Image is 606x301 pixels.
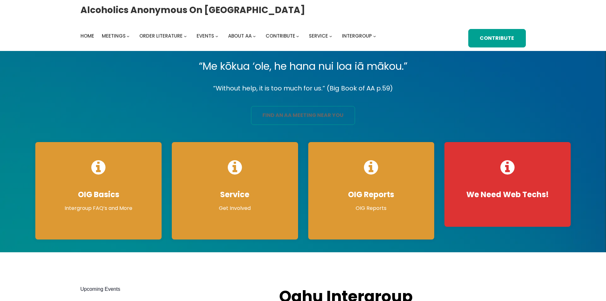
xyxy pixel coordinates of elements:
p: OIG Reports [315,204,428,212]
span: Order Literature [139,32,183,39]
p: “Me kōkua ‘ole, he hana nui loa iā mākou.” [30,57,576,75]
a: Contribute [266,32,295,40]
button: Order Literature submenu [184,34,187,37]
button: Service submenu [329,34,332,37]
span: Home [80,32,94,39]
button: Intergroup submenu [373,34,376,37]
a: Intergroup [342,32,372,40]
a: Home [80,32,94,40]
a: About AA [228,32,252,40]
h4: OIG Basics [42,190,155,199]
p: “Without help, it is too much for us.” (Big Book of AA p.59) [30,83,576,94]
a: Events [197,32,214,40]
span: Contribute [266,32,295,39]
span: Events [197,32,214,39]
a: Alcoholics Anonymous on [GEOGRAPHIC_DATA] [80,2,305,18]
a: Meetings [102,32,126,40]
span: Service [309,32,328,39]
a: find an aa meeting near you [251,106,355,125]
a: Service [309,32,328,40]
h4: We Need Web Techs! [451,190,564,199]
h2: Upcoming Events [80,285,267,293]
h4: OIG Reports [315,190,428,199]
h4: Service [178,190,292,199]
p: Get Involved [178,204,292,212]
a: Contribute [468,29,526,48]
span: Meetings [102,32,126,39]
button: Events submenu [215,34,218,37]
button: Contribute submenu [296,34,299,37]
nav: Intergroup [80,32,378,40]
span: About AA [228,32,252,39]
button: About AA submenu [253,34,256,37]
span: Intergroup [342,32,372,39]
p: Intergroup FAQ’s and More [42,204,155,212]
button: Meetings submenu [127,34,129,37]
